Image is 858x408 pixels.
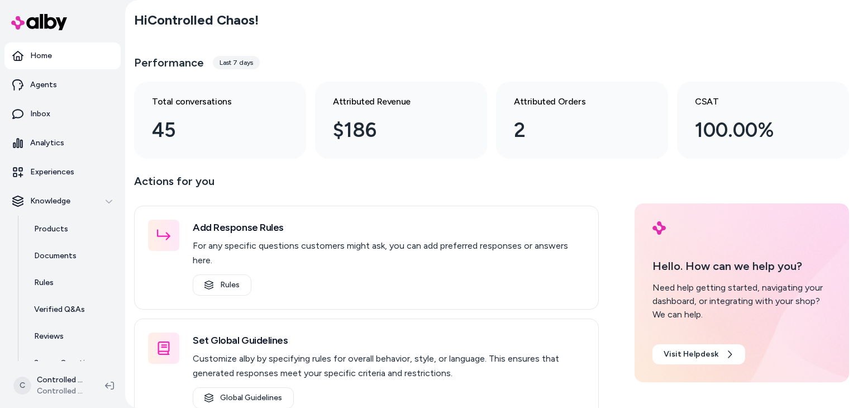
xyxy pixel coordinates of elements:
div: Need help getting started, navigating your dashboard, or integrating with your shop? We can help. [652,281,831,321]
a: Visit Helpdesk [652,344,745,364]
p: Verified Q&As [34,304,85,315]
a: Total conversations 45 [134,82,306,159]
p: Survey Questions [34,358,98,369]
div: 2 [514,115,632,145]
p: Customize alby by specifying rules for overall behavior, style, or language. This ensures that ge... [193,352,585,381]
button: Knowledge [4,188,121,215]
p: Documents [34,250,77,262]
a: Products [23,216,121,243]
h2: Hi Controlled Chaos ! [134,12,259,29]
a: CSAT 100.00% [677,82,849,159]
p: For any specific questions customers might ask, you can add preferred responses or answers here. [193,239,585,268]
p: Rules [34,277,54,288]
p: Actions for you [134,172,599,199]
div: 45 [152,115,270,145]
p: Inbox [30,108,50,120]
h3: Attributed Revenue [333,95,451,108]
p: Home [30,50,52,61]
a: Rules [23,269,121,296]
p: Agents [30,79,57,91]
h3: Performance [134,55,204,70]
a: Reviews [23,323,121,350]
img: alby Logo [652,221,666,235]
a: Home [4,42,121,69]
h3: CSAT [695,95,813,108]
a: Agents [4,72,121,98]
p: Knowledge [30,196,70,207]
a: Survey Questions [23,350,121,377]
div: 100.00% [695,115,813,145]
a: Verified Q&As [23,296,121,323]
span: C [13,377,31,395]
a: Attributed Revenue $186 [315,82,487,159]
p: Hello. How can we help you? [652,258,831,274]
div: Last 7 days [213,56,260,69]
p: Products [34,224,68,235]
p: Experiences [30,167,74,178]
p: Controlled Chaos Shopify [37,374,87,386]
a: Attributed Orders 2 [496,82,668,159]
h3: Set Global Guidelines [193,333,585,348]
div: $186 [333,115,451,145]
p: Reviews [34,331,64,342]
img: alby Logo [11,14,67,30]
h3: Add Response Rules [193,220,585,235]
a: Inbox [4,101,121,127]
h3: Attributed Orders [514,95,632,108]
h3: Total conversations [152,95,270,108]
a: Analytics [4,130,121,156]
p: Analytics [30,137,64,149]
a: Rules [193,274,251,296]
span: Controlled Chaos [37,386,87,397]
button: CControlled Chaos ShopifyControlled Chaos [7,368,96,404]
a: Experiences [4,159,121,186]
a: Documents [23,243,121,269]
